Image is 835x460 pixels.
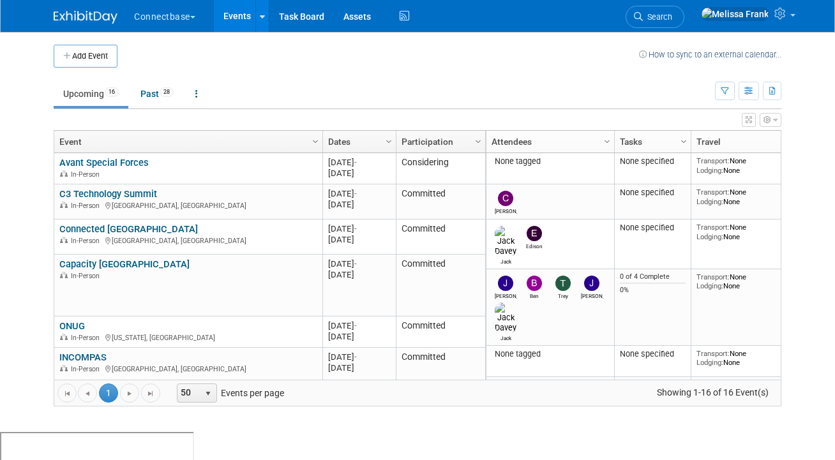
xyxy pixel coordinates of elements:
div: None specified [620,156,686,167]
span: Transport: [696,349,730,358]
div: John Giblin [495,291,517,299]
div: Jack Davey [495,333,517,341]
img: James Grant [584,276,599,291]
a: Go to the next page [120,383,139,403]
span: - [354,321,357,330]
span: - [354,158,357,167]
a: C3 Technology Summit [59,188,157,200]
td: Committed [396,184,485,219]
div: [DATE] [328,168,390,179]
div: None None [696,223,788,241]
a: ONUG [59,320,85,332]
a: Event [59,131,314,152]
img: Melissa Frank [701,7,769,21]
div: Trey Willis [552,291,575,299]
img: Trey Willis [555,276,571,291]
span: Showing 1-16 of 16 Event(s) [645,383,781,401]
a: Upcoming16 [54,82,128,106]
span: - [354,352,357,362]
div: None specified [620,188,686,198]
span: 28 [160,87,174,97]
a: Column Settings [309,131,323,150]
div: [DATE] [328,234,390,245]
td: Considering [396,153,485,184]
div: None None [696,349,788,367]
div: [DATE] [328,352,390,362]
img: In-Person Event [60,334,68,340]
div: [DATE] [328,320,390,331]
div: [DATE] [328,362,390,373]
span: - [354,189,357,198]
span: Lodging: [696,358,723,367]
img: Jack Davey [495,226,517,256]
a: How to sync to an external calendar... [639,50,781,59]
img: ExhibitDay [54,11,117,24]
img: In-Person Event [60,202,68,208]
div: None specified [620,349,686,359]
img: John Giblin [498,276,513,291]
a: Past28 [131,82,183,106]
div: [GEOGRAPHIC_DATA], [GEOGRAPHIC_DATA] [59,235,317,246]
a: Attendees [492,131,606,152]
span: Column Settings [310,137,320,147]
div: None specified [620,223,686,233]
div: None tagged [492,349,610,359]
a: Column Settings [382,131,396,150]
span: Transport: [696,272,730,281]
a: Dates [328,131,387,152]
img: Edison Smith-Stubbs [527,226,542,241]
img: In-Person Event [60,237,68,243]
div: [GEOGRAPHIC_DATA], [GEOGRAPHIC_DATA] [59,363,317,374]
span: Transport: [696,188,730,197]
div: [DATE] [328,157,390,168]
div: [DATE] [328,188,390,199]
span: - [354,259,357,269]
span: - [354,224,357,234]
td: Committed [396,348,485,437]
a: INCOMPAS [59,352,107,363]
a: Travel [696,131,785,152]
div: 0 of 4 Complete [620,272,686,281]
a: Search [626,6,684,28]
span: Go to the first page [62,389,72,399]
a: Column Settings [677,131,691,150]
span: Lodging: [696,197,723,206]
span: Events per page [161,383,297,403]
img: Ben Edmond [527,276,542,291]
div: [DATE] [328,331,390,342]
span: In-Person [71,237,103,245]
span: In-Person [71,170,103,179]
span: Column Settings [384,137,394,147]
a: Tasks [620,131,682,152]
div: [GEOGRAPHIC_DATA], [GEOGRAPHIC_DATA] [59,200,317,211]
div: 0% [620,286,686,295]
div: Jack Davey [495,256,517,265]
span: Column Settings [679,137,689,147]
div: [DATE] [328,269,390,280]
span: 50 [177,384,199,402]
a: Connected [GEOGRAPHIC_DATA] [59,223,198,235]
a: Capacity [GEOGRAPHIC_DATA] [59,258,190,270]
a: Avant Special Forces [59,157,149,168]
a: Column Settings [601,131,615,150]
span: Column Settings [473,137,483,147]
div: None None [696,188,788,206]
img: Jack Davey [495,302,517,333]
span: 16 [105,87,119,97]
span: Transport: [696,223,730,232]
span: Go to the next page [124,389,135,399]
span: In-Person [71,334,103,342]
span: Lodging: [696,232,723,241]
img: In-Person Event [60,272,68,278]
span: 1 [99,383,118,403]
img: Carmine Caporelli [498,191,513,206]
div: None None [696,156,788,175]
a: Go to the last page [141,383,160,403]
div: Edison Smith-Stubbs [523,241,546,249]
a: Column Settings [779,131,794,150]
img: In-Person Event [60,170,68,177]
span: Go to the previous page [82,389,93,399]
div: None tagged [492,156,610,167]
a: Participation [402,131,477,152]
span: Transport: [696,156,730,165]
